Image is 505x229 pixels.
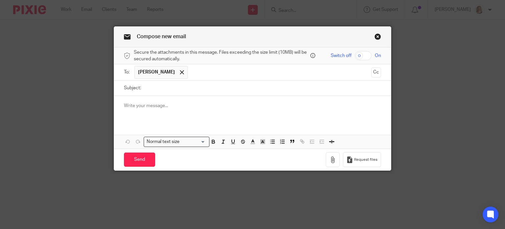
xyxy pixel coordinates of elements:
span: [PERSON_NAME] [138,69,175,75]
input: Send [124,153,155,167]
span: Switch off [331,52,351,59]
div: Search for option [144,137,209,147]
label: Subject: [124,85,141,91]
span: Compose new email [137,34,186,39]
a: Close this dialog window [374,33,381,42]
span: Normal text size [145,138,181,145]
span: On [375,52,381,59]
label: To: [124,69,131,75]
button: Cc [371,68,381,77]
input: Search for option [182,138,205,145]
button: Request files [343,152,381,167]
span: Secure the attachments in this message. Files exceeding the size limit (10MB) will be secured aut... [134,49,309,63]
span: Request files [354,157,377,162]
